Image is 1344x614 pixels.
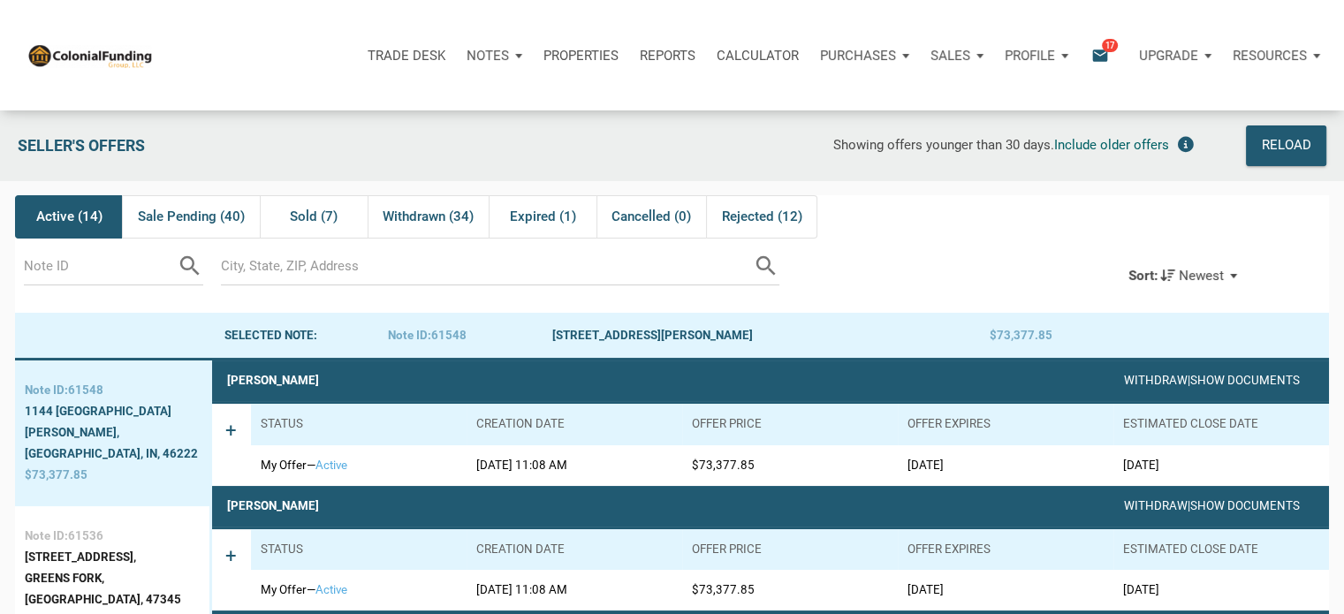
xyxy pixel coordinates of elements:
[1246,125,1326,166] button: Reload
[629,29,706,82] button: Reports
[611,206,691,227] span: Cancelled (0)
[251,529,467,570] th: Status
[682,404,898,444] th: Offer price
[682,570,898,610] td: $73,377.85
[307,459,315,472] span: —
[682,445,898,486] td: $73,377.85
[467,570,682,610] td: [DATE] 11:08 AM
[833,137,1054,153] span: Showing offers younger than 30 days.
[383,206,474,227] span: Withdrawn (34)
[467,445,682,486] td: [DATE] 11:08 AM
[1128,267,1158,283] div: Sort:
[221,246,753,285] input: City, State, ZIP, Address
[1113,570,1329,610] td: [DATE]
[898,445,1113,486] td: [DATE]
[1188,499,1190,512] span: |
[753,253,779,279] i: search
[27,42,153,68] img: NoteUnlimited
[1102,38,1118,52] span: 17
[307,583,315,596] span: —
[717,48,799,64] p: Calculator
[224,325,389,346] div: Selected note:
[920,29,994,82] button: Sales
[9,125,406,166] div: Seller's Offers
[1179,267,1224,283] span: Newest
[1190,499,1300,512] a: Show Documents
[25,547,200,568] div: [STREET_ADDRESS],
[989,325,1153,346] div: $73,377.85
[1078,29,1128,82] button: email17
[640,48,695,64] p: Reports
[315,459,347,472] span: active
[898,570,1113,610] td: [DATE]
[1188,374,1190,387] span: |
[820,48,896,64] p: Purchases
[315,583,347,596] span: active
[898,529,1113,570] th: Offer Expires
[543,48,619,64] p: Properties
[706,29,809,82] a: Calculator
[809,29,920,82] button: Purchases
[994,29,1079,82] button: Profile
[1222,29,1331,82] button: Resources
[1128,29,1222,82] button: Upgrade
[898,404,1113,444] th: Offer Expires
[368,195,489,238] div: Withdrawn (34)
[68,529,103,542] span: 61536
[467,404,682,444] th: Creation date
[467,48,509,64] p: Notes
[1113,256,1251,295] button: Sort:Newest
[122,195,259,238] div: Sale Pending (40)
[290,206,338,227] span: Sold (7)
[357,29,456,82] button: Trade Desk
[1113,445,1329,486] td: [DATE]
[1054,137,1169,153] span: Include older offers
[261,583,307,596] span: My Offer
[225,544,237,596] span: +
[682,529,898,570] th: Offer price
[489,195,596,238] div: Expired (1)
[1139,48,1198,64] p: Upgrade
[1124,374,1188,387] a: Withdraw
[596,195,706,238] div: Cancelled (0)
[25,568,200,610] div: Greens Fork, [GEOGRAPHIC_DATA], 47345
[431,329,467,342] span: 61548
[368,48,445,64] p: Trade Desk
[510,206,576,227] span: Expired (1)
[930,48,970,64] p: Sales
[388,329,431,342] span: Note ID:
[260,195,368,238] div: Sold (7)
[1090,45,1111,65] i: email
[1233,48,1307,64] p: Resources
[1261,134,1310,158] div: Reload
[552,325,990,346] div: [STREET_ADDRESS][PERSON_NAME]
[251,404,467,444] th: Status
[15,195,123,238] div: Active (14)
[24,246,177,285] input: Note ID
[1113,404,1329,444] th: Estimated Close Date
[722,206,802,227] span: Rejected (12)
[1190,374,1300,387] a: Show Documents
[261,459,307,472] span: My Offer
[177,253,203,279] i: search
[706,195,817,238] div: Rejected (12)
[467,529,682,570] th: Creation date
[1113,529,1329,570] th: Estimated Close Date
[1005,48,1055,64] p: Profile
[36,206,103,227] span: Active (14)
[138,206,245,227] span: Sale Pending (40)
[225,419,237,471] span: +
[1124,499,1188,512] a: Withdraw
[227,370,319,391] div: [PERSON_NAME]
[25,529,68,542] span: Note ID:
[456,29,533,82] button: Notes
[227,496,319,517] div: [PERSON_NAME]
[533,29,629,82] a: Properties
